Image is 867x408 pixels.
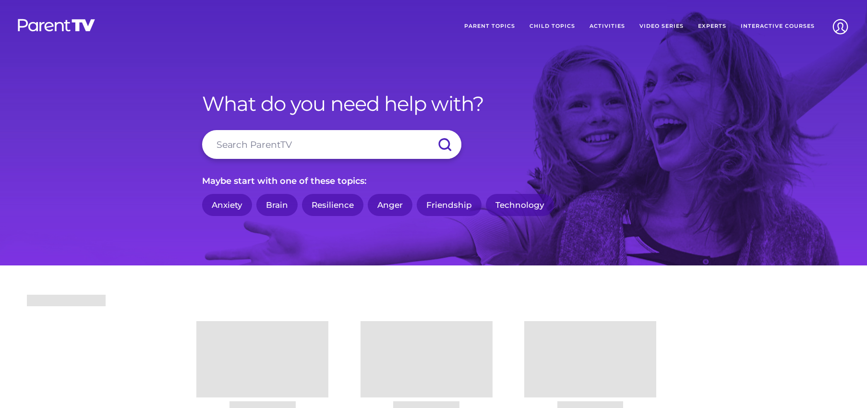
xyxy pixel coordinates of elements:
[302,194,363,216] a: Resilience
[368,194,412,216] a: Anger
[428,130,461,159] input: Submit
[417,194,482,216] a: Friendship
[457,14,522,38] a: Parent Topics
[582,14,632,38] a: Activities
[734,14,822,38] a: Interactive Courses
[632,14,691,38] a: Video Series
[202,194,252,216] a: Anxiety
[202,92,665,116] h1: What do you need help with?
[522,14,582,38] a: Child Topics
[486,194,554,216] a: Technology
[828,14,853,39] img: Account
[202,130,461,159] input: Search ParentTV
[691,14,734,38] a: Experts
[202,173,665,189] p: Maybe start with one of these topics:
[256,194,298,216] a: Brain
[17,18,96,32] img: parenttv-logo-white.4c85aaf.svg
